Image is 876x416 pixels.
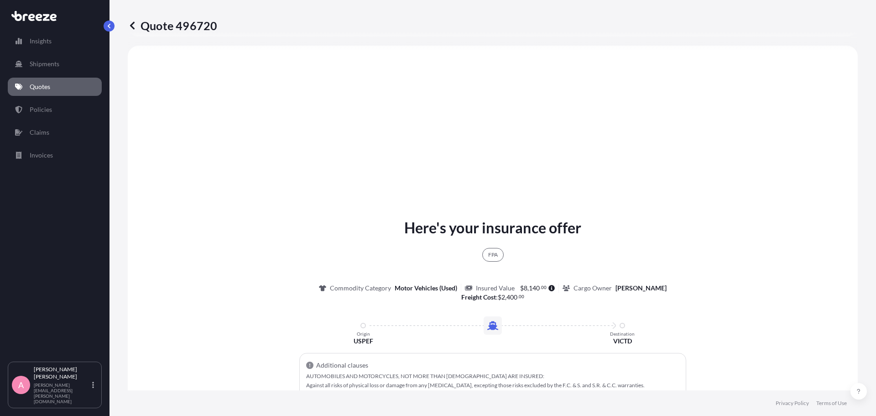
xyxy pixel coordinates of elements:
[816,400,847,407] a: Terms of Use
[574,284,612,293] p: Cargo Owner
[30,37,52,46] p: Insights
[476,284,515,293] p: Insured Value
[30,59,59,68] p: Shipments
[34,382,90,404] p: [PERSON_NAME][EMAIL_ADDRESS][PERSON_NAME][DOMAIN_NAME]
[8,146,102,164] a: Invoices
[615,284,667,293] p: [PERSON_NAME]
[518,295,519,298] span: .
[506,294,517,300] span: 400
[541,286,547,289] span: 00
[529,285,540,291] span: 140
[527,285,529,291] span: ,
[776,400,809,407] a: Privacy Policy
[18,380,24,390] span: A
[613,337,632,346] p: VICTD
[316,361,368,370] p: Additional clauses
[30,128,49,137] p: Claims
[128,18,217,33] p: Quote 496720
[498,294,501,300] span: $
[30,105,52,114] p: Policies
[395,284,457,293] p: Motor Vehicles (Used)
[8,55,102,73] a: Shipments
[610,331,635,337] p: Destination
[520,285,524,291] span: $
[8,123,102,142] a: Claims
[8,32,102,50] a: Insights
[357,331,370,337] p: Origin
[524,285,527,291] span: 8
[505,294,506,300] span: ,
[540,286,541,289] span: .
[354,337,373,346] p: USPEF
[8,78,102,96] a: Quotes
[30,151,53,160] p: Invoices
[519,295,524,298] span: 00
[404,217,581,239] p: Here's your insurance offer
[501,294,505,300] span: 2
[30,82,50,91] p: Quotes
[306,383,679,388] p: Against all risks of physical loss or damage from any [MEDICAL_DATA], excepting those risks exclu...
[8,100,102,119] a: Policies
[34,366,90,380] p: [PERSON_NAME] [PERSON_NAME]
[482,248,504,262] div: FPA
[330,284,391,293] p: Commodity Category
[461,293,496,301] b: Freight Cost
[306,374,679,379] p: AUTOMOBILES AND MOTORCYCLES, NOT MORE THAN [DEMOGRAPHIC_DATA] ARE INSURED:
[461,293,525,302] p: :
